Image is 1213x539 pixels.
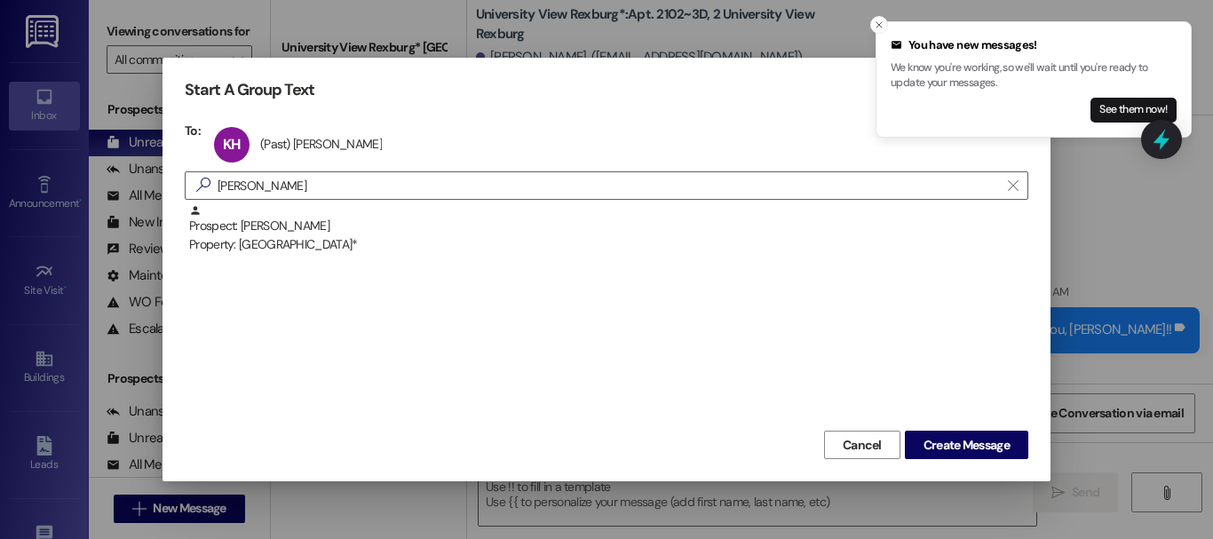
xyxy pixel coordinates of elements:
[185,204,1028,249] div: Prospect: [PERSON_NAME]Property: [GEOGRAPHIC_DATA]*
[189,204,1028,255] div: Prospect: [PERSON_NAME]
[1090,98,1177,123] button: See them now!
[189,235,1028,254] div: Property: [GEOGRAPHIC_DATA]*
[1008,178,1018,193] i: 
[843,436,882,455] span: Cancel
[905,431,1028,459] button: Create Message
[223,135,240,154] span: KH
[924,436,1010,455] span: Create Message
[891,60,1177,91] p: We know you're working, so we'll wait until you're ready to update your messages.
[824,431,900,459] button: Cancel
[999,172,1027,199] button: Clear text
[185,80,314,100] h3: Start A Group Text
[891,36,1177,54] div: You have new messages!
[218,173,999,198] input: Search for any contact or apartment
[870,16,888,34] button: Close toast
[185,123,201,139] h3: To:
[260,136,382,152] div: (Past) [PERSON_NAME]
[189,176,218,194] i: 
